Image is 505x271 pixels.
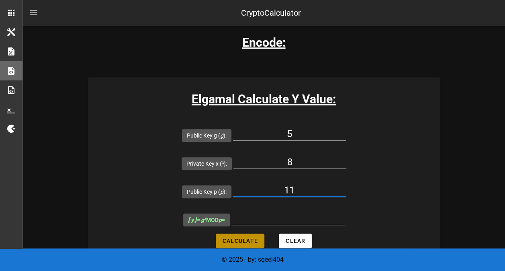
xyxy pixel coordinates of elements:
[222,238,258,244] span: Calculate
[188,217,196,223] b: [ y ]
[279,234,312,248] button: Clear
[219,217,222,223] i: p
[285,238,305,244] span: Clear
[187,188,227,196] label: Public Key p ( ):
[220,189,223,195] i: p
[186,160,227,168] label: Private Key x ( ):
[204,216,206,221] sup: x
[242,33,286,51] h3: Encode:
[216,234,264,248] button: Calculate
[220,132,223,139] i: g
[88,90,440,108] h3: Elgamal Calculate Y Value:
[188,217,225,223] span: MOD =
[222,160,224,165] sup: x
[187,131,227,140] label: Public Key g ( ):
[241,7,301,19] div: CryptoCalculator
[24,3,43,23] button: nav-menu-toggle
[188,217,206,223] i: = g
[222,256,284,263] span: © 2025 - by: sqeel404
